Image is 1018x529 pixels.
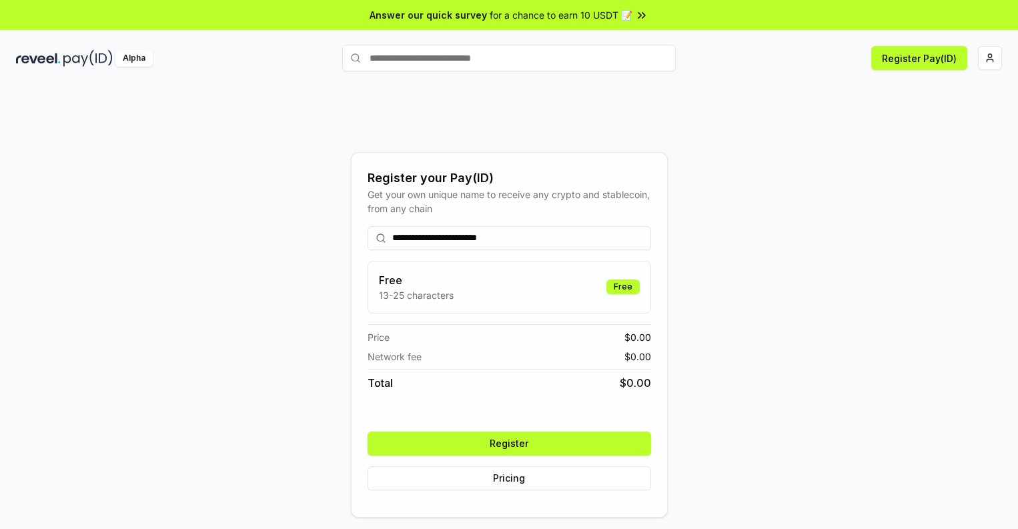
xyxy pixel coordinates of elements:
[379,272,454,288] h3: Free
[368,350,422,364] span: Network fee
[490,8,632,22] span: for a chance to earn 10 USDT 📝
[63,50,113,67] img: pay_id
[368,432,651,456] button: Register
[368,187,651,215] div: Get your own unique name to receive any crypto and stablecoin, from any chain
[115,50,153,67] div: Alpha
[368,169,651,187] div: Register your Pay(ID)
[16,50,61,67] img: reveel_dark
[624,350,651,364] span: $ 0.00
[620,375,651,391] span: $ 0.00
[370,8,487,22] span: Answer our quick survey
[871,46,967,70] button: Register Pay(ID)
[624,330,651,344] span: $ 0.00
[368,466,651,490] button: Pricing
[368,375,393,391] span: Total
[606,280,640,294] div: Free
[368,330,390,344] span: Price
[379,288,454,302] p: 13-25 characters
